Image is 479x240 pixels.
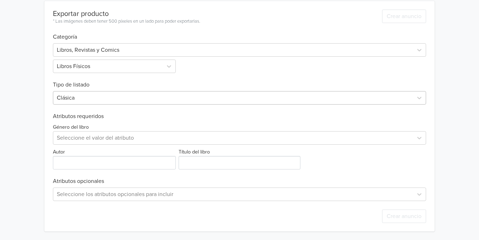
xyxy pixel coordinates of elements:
div: Exportar producto [53,10,200,18]
h6: Atributos requeridos [53,113,426,120]
h6: Tipo de listado [53,73,426,88]
button: Crear anuncio [382,210,426,223]
h6: Atributos opcionales [53,178,426,185]
h6: Categoría [53,25,426,40]
button: Crear anuncio [382,10,426,23]
label: Título del libro [179,148,210,156]
div: * Las imágenes deben tener 500 píxeles en un lado para poder exportarlas. [53,18,200,25]
label: Autor [53,148,65,156]
label: Género del libro [53,123,89,131]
